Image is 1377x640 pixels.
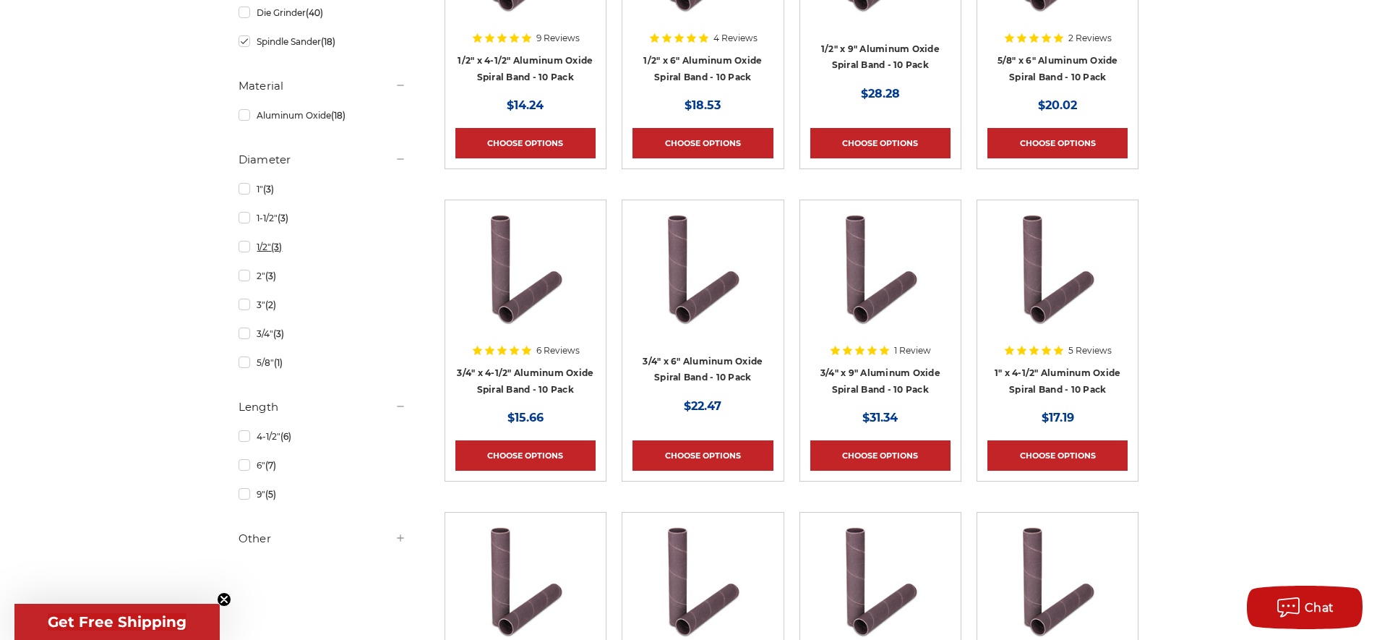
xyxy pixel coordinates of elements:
[455,210,596,351] a: 3/4" x 4-1/2" Spiral Bands Aluminum Oxide
[239,77,406,95] h5: Material
[468,210,583,326] img: 3/4" x 4-1/2" Spiral Bands Aluminum Oxide
[820,367,940,395] a: 3/4" x 9" Aluminum Oxide Spiral Band - 10 Pack
[280,431,291,442] span: (6)
[713,34,758,43] span: 4 Reviews
[239,321,406,346] a: 3/4"
[685,98,721,112] span: $18.53
[1042,411,1074,424] span: $17.19
[239,292,406,317] a: 3"
[823,210,938,326] img: 3/4" x 9" Spiral Bands Aluminum Oxide
[536,34,580,43] span: 9 Reviews
[995,367,1121,395] a: 1" x 4-1/2" Aluminum Oxide Spiral Band - 10 Pack
[645,523,760,639] img: 1" x 9" Spiral Bands Aluminum Oxide
[1038,98,1077,112] span: $20.02
[645,210,760,326] img: 3/4" x 6" Spiral Bands Aluminum Oxide
[265,299,276,310] span: (2)
[239,398,406,416] h5: Length
[862,411,898,424] span: $31.34
[507,98,544,112] span: $14.24
[239,350,406,375] a: 5/8"
[684,399,721,413] span: $22.47
[1247,586,1363,629] button: Chat
[457,367,593,395] a: 3/4" x 4-1/2" Aluminum Oxide Spiral Band - 10 Pack
[239,234,406,260] a: 1/2"
[306,7,323,18] span: (40)
[1000,523,1115,639] img: 1-1/2" x 6" Spiral Bands Aluminum Oxide
[263,184,274,195] span: (3)
[1068,346,1112,355] span: 5 Reviews
[458,55,593,82] a: 1/2" x 4-1/2" Aluminum Oxide Spiral Band - 10 Pack
[536,346,580,355] span: 6 Reviews
[271,242,282,252] span: (3)
[643,55,762,82] a: 1/2" x 6" Aluminum Oxide Spiral Band - 10 Pack
[217,592,231,607] button: Close teaser
[14,604,220,640] div: Get Free ShippingClose teaser
[810,210,951,351] a: 3/4" x 9" Spiral Bands Aluminum Oxide
[239,103,406,128] a: Aluminum Oxide
[239,482,406,507] a: 9"
[823,523,938,639] img: 1-1/2" x 4-1/2" Spiral Bands Aluminum Oxide
[265,489,276,500] span: (5)
[331,110,346,121] span: (18)
[632,440,773,471] a: Choose Options
[987,128,1128,158] a: Choose Options
[455,128,596,158] a: Choose Options
[468,523,583,639] img: 1" x 6" Spiral Bands Aluminum Oxide
[632,210,773,351] a: 3/4" x 6" Spiral Bands Aluminum Oxide
[239,424,406,449] a: 4-1/2"
[239,263,406,289] a: 2"
[265,270,276,281] span: (3)
[507,411,544,424] span: $15.66
[1000,210,1115,326] img: 1" x 4-1/2" Spiral Bands Aluminum Oxide
[643,356,763,383] a: 3/4" x 6" Aluminum Oxide Spiral Band - 10 Pack
[239,205,406,231] a: 1-1/2"
[632,128,773,158] a: Choose Options
[821,43,940,71] a: 1/2" x 9" Aluminum Oxide Spiral Band - 10 Pack
[278,213,288,223] span: (3)
[987,440,1128,471] a: Choose Options
[265,460,276,471] span: (7)
[239,29,406,54] a: Spindle Sander
[239,151,406,168] h5: Diameter
[273,328,284,339] span: (3)
[894,346,931,355] span: 1 Review
[998,55,1118,82] a: 5/8" x 6" Aluminum Oxide Spiral Band - 10 Pack
[239,453,406,478] a: 6"
[274,357,283,368] span: (1)
[48,613,186,631] span: Get Free Shipping
[321,36,335,47] span: (18)
[1068,34,1112,43] span: 2 Reviews
[810,440,951,471] a: Choose Options
[861,87,900,101] span: $28.28
[455,440,596,471] a: Choose Options
[1305,601,1334,615] span: Chat
[810,128,951,158] a: Choose Options
[239,176,406,202] a: 1"
[987,210,1128,351] a: 1" x 4-1/2" Spiral Bands Aluminum Oxide
[239,530,406,547] h5: Other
